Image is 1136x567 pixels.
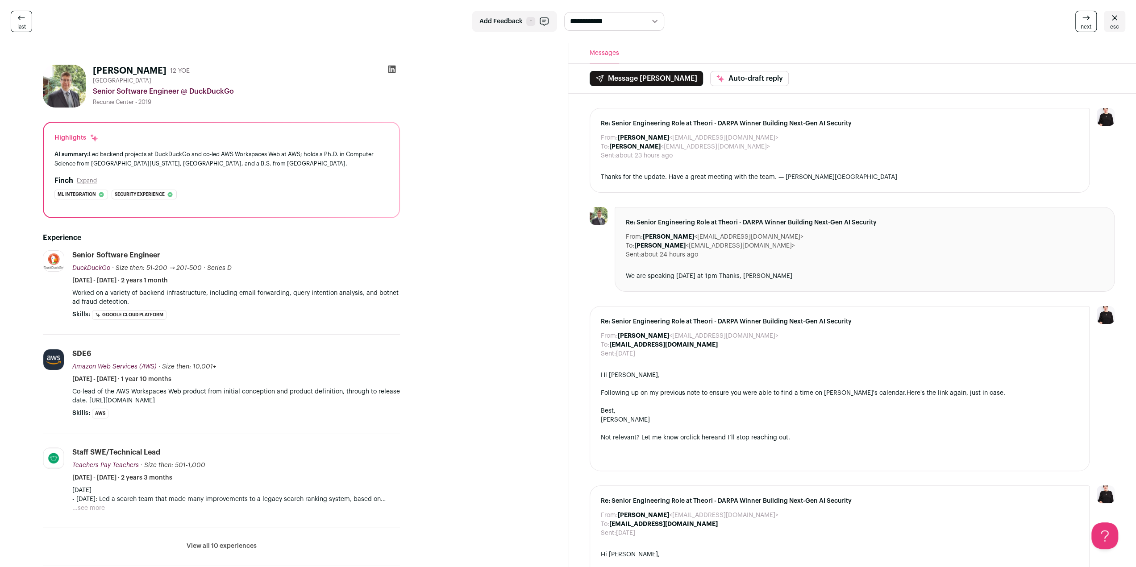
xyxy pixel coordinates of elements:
[1075,11,1097,32] a: next
[618,133,778,142] dd: <[EMAIL_ADDRESS][DOMAIN_NAME]>
[626,250,641,259] dt: Sent:
[601,340,609,349] dt: To:
[72,349,91,359] div: SDE6
[17,23,26,30] span: last
[601,151,616,160] dt: Sent:
[907,390,1005,396] a: Here's the link again, just in case.
[77,177,97,184] button: Expand
[93,86,400,97] div: Senior Software Engineer @ DuckDuckGo
[601,142,609,151] dt: To:
[11,11,32,32] a: last
[472,11,557,32] button: Add Feedback F
[1110,23,1119,30] span: esc
[479,17,523,26] span: Add Feedback
[609,521,718,527] b: [EMAIL_ADDRESS][DOMAIN_NAME]
[43,349,64,370] img: a11044fc5a73db7429cab08e8b8ffdb841ee144be2dff187cdde6ecf1061de85.jpg
[93,65,166,77] h1: [PERSON_NAME]
[72,504,105,513] button: ...see more
[72,310,90,319] span: Skills:
[72,387,400,405] p: Co-lead of the AWS Workspaces Web product from initial conception and product definition, through...
[43,448,64,468] img: a5e5e9303de1fd70aeaeb140b9600919230f3ee2a107946bdf39e9c161cc0372.png
[601,433,1079,442] div: Not relevant? Let me know or and I’ll stop reaching out.
[54,175,73,186] h2: Finch
[115,190,165,199] span: Security experience
[72,276,168,285] span: [DATE] - [DATE] · 2 years 1 month
[618,512,669,518] b: [PERSON_NAME]
[170,66,190,75] div: 12 YOE
[641,250,698,259] dd: about 24 hours ago
[54,133,99,142] div: Highlights
[1104,11,1125,32] a: esc
[643,234,694,240] b: [PERSON_NAME]
[72,409,90,418] span: Skills:
[1097,306,1115,324] img: 9240684-medium_jpg
[616,349,635,358] dd: [DATE]
[141,462,205,468] span: · Size then: 501-1,000
[601,133,618,142] dt: From:
[1081,23,1091,30] span: next
[618,333,669,339] b: [PERSON_NAME]
[601,415,1079,424] div: [PERSON_NAME]
[626,218,1104,227] span: Re: Senior Engineering Role at Theori - DARPA Winner Building Next-Gen AI Security
[590,207,608,225] img: 877dcf2f142afb389f7d2a4b4a2ebfa0ae0c334ad38bf1f1149b6db2ea2c2b96
[54,151,89,157] span: AI summary:
[710,71,789,86] button: Auto-draft reply
[1097,108,1115,126] img: 9240684-medium_jpg
[601,371,1079,380] div: Hi [PERSON_NAME],
[609,342,718,348] b: [EMAIL_ADDRESS][DOMAIN_NAME]
[72,250,160,260] div: Senior Software Engineer
[187,542,257,550] button: View all 10 experiences
[92,409,108,418] li: AWS
[601,511,618,520] dt: From:
[43,65,86,108] img: 877dcf2f142afb389f7d2a4b4a2ebfa0ae0c334ad38bf1f1149b6db2ea2c2b96
[616,151,673,160] dd: about 23 hours ago
[58,190,96,199] span: Ml integration
[590,43,619,63] button: Messages
[601,119,1079,128] span: Re: Senior Engineering Role at Theori - DARPA Winner Building Next-Gen AI Security
[72,364,157,370] span: Amazon Web Services (AWS)
[601,520,609,529] dt: To:
[112,265,202,271] span: · Size then: 51-200 → 201-500
[72,265,110,271] span: DuckDuckGo
[686,435,715,441] a: click here
[601,550,1079,559] div: Hi [PERSON_NAME],
[618,511,778,520] dd: <[EMAIL_ADDRESS][DOMAIN_NAME]>
[618,331,778,340] dd: <[EMAIL_ADDRESS][DOMAIN_NAME]>
[601,173,1079,182] div: Thanks for the update. Have a great meeting with the team. — [PERSON_NAME][GEOGRAPHIC_DATA]
[626,272,1104,281] div: We are speaking [DATE] at 1pm Thanks, [PERSON_NAME]
[72,447,160,457] div: Staff SWE/Technical Lead
[590,71,703,86] button: Message [PERSON_NAME]
[634,243,686,249] b: [PERSON_NAME]
[601,497,1079,505] span: Re: Senior Engineering Role at Theori - DARPA Winner Building Next-Gen AI Security
[601,349,616,358] dt: Sent:
[72,486,400,504] p: [DATE] - [DATE]: Led a search team that made many improvements to a legacy search ranking system,...
[634,241,795,250] dd: <[EMAIL_ADDRESS][DOMAIN_NAME]>
[43,251,64,271] img: c10e1b91307a58a9dc7ee9fbea94fcecd4abbf25957bc2c6bd7050b1042d437a.jpg
[601,331,618,340] dt: From:
[616,529,635,538] dd: [DATE]
[618,135,669,141] b: [PERSON_NAME]
[72,375,171,384] span: [DATE] - [DATE] · 1 year 10 months
[1091,522,1118,549] iframe: Help Scout Beacon - Open
[609,144,661,150] b: [PERSON_NAME]
[93,77,151,84] span: [GEOGRAPHIC_DATA]
[626,232,643,241] dt: From:
[158,364,216,370] span: · Size then: 10,001+
[601,389,1079,397] div: Following up on my previous note to ensure you were able to find a time on [PERSON_NAME]'s calendar.
[609,142,770,151] dd: <[EMAIL_ADDRESS][DOMAIN_NAME]>
[72,462,139,468] span: Teachers Pay Teachers
[526,17,535,26] span: F
[93,99,400,106] div: Recurse Center - 2019
[204,264,205,273] span: ·
[601,529,616,538] dt: Sent:
[54,149,388,168] div: Led backend projects at DuckDuckGo and co-led AWS Workspaces Web at AWS; holds a Ph.D. in Compute...
[207,265,232,271] span: Series D
[1097,485,1115,503] img: 9240684-medium_jpg
[643,232,803,241] dd: <[EMAIL_ADDRESS][DOMAIN_NAME]>
[626,241,634,250] dt: To:
[72,473,172,482] span: [DATE] - [DATE] · 2 years 3 months
[92,310,166,320] li: Google Cloud Platform
[601,317,1079,326] span: Re: Senior Engineering Role at Theori - DARPA Winner Building Next-Gen AI Security
[72,289,400,306] p: Worked on a variety of backend infrastructure, including email forwarding, query intention analys...
[43,232,400,243] h2: Experience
